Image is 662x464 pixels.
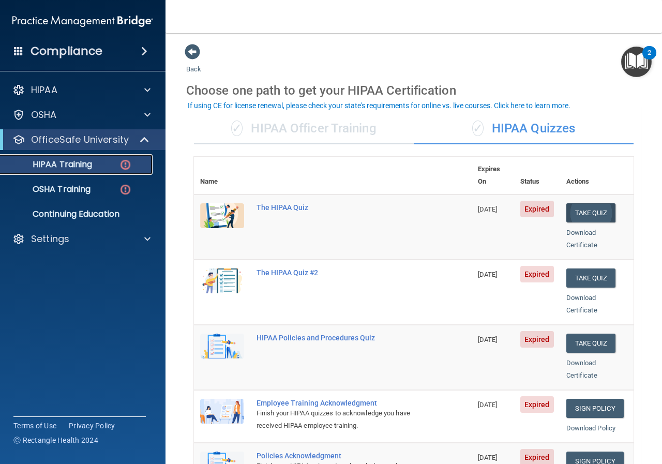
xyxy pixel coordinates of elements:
[478,205,498,213] span: [DATE]
[648,53,651,66] div: 2
[257,203,420,212] div: The HIPAA Quiz
[566,294,597,314] a: Download Certificate
[257,399,420,407] div: Employee Training Acknowledgment
[472,157,514,194] th: Expires On
[12,233,151,245] a: Settings
[7,184,91,194] p: OSHA Training
[478,401,498,409] span: [DATE]
[483,391,650,432] iframe: Drift Widget Chat Controller
[194,157,250,194] th: Name
[520,266,554,282] span: Expired
[621,47,652,77] button: Open Resource Center, 2 new notifications
[31,233,69,245] p: Settings
[12,11,153,32] img: PMB logo
[472,121,484,136] span: ✓
[478,336,498,343] span: [DATE]
[119,158,132,171] img: danger-circle.6113f641.png
[257,334,420,342] div: HIPAA Policies and Procedures Quiz
[566,203,616,222] button: Take Quiz
[478,271,498,278] span: [DATE]
[186,100,572,111] button: If using CE for license renewal, please check your state's requirements for online vs. live cours...
[31,44,102,58] h4: Compliance
[12,84,151,96] a: HIPAA
[257,268,420,277] div: The HIPAA Quiz #2
[31,84,57,96] p: HIPAA
[520,201,554,217] span: Expired
[13,421,56,431] a: Terms of Use
[186,76,641,106] div: Choose one path to get your HIPAA Certification
[414,113,634,144] div: HIPAA Quizzes
[13,435,98,445] span: Ⓒ Rectangle Health 2024
[257,452,420,460] div: Policies Acknowledgment
[7,159,92,170] p: HIPAA Training
[566,334,616,353] button: Take Quiz
[514,157,560,194] th: Status
[231,121,243,136] span: ✓
[560,157,634,194] th: Actions
[478,454,498,461] span: [DATE]
[566,359,597,379] a: Download Certificate
[31,109,57,121] p: OSHA
[7,209,148,219] p: Continuing Education
[12,109,151,121] a: OSHA
[186,53,201,73] a: Back
[69,421,115,431] a: Privacy Policy
[194,113,414,144] div: HIPAA Officer Training
[119,183,132,196] img: danger-circle.6113f641.png
[566,268,616,288] button: Take Quiz
[31,133,129,146] p: OfficeSafe University
[520,331,554,348] span: Expired
[566,229,597,249] a: Download Certificate
[257,407,420,432] div: Finish your HIPAA quizzes to acknowledge you have received HIPAA employee training.
[12,133,150,146] a: OfficeSafe University
[188,102,570,109] div: If using CE for license renewal, please check your state's requirements for online vs. live cours...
